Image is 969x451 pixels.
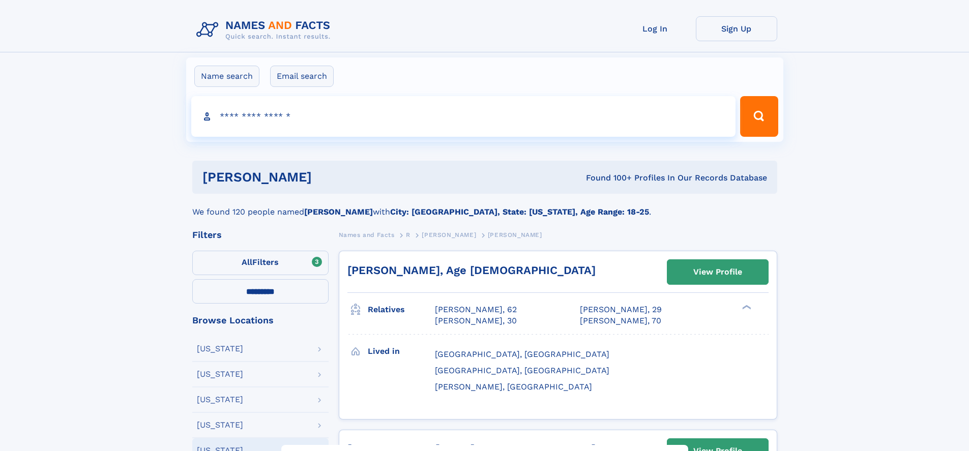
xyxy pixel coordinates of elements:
label: Filters [192,251,329,275]
label: Email search [270,66,334,87]
a: [PERSON_NAME], 62 [435,304,517,315]
span: All [242,257,252,267]
div: [US_STATE] [197,396,243,404]
a: [PERSON_NAME], 70 [580,315,661,326]
a: [PERSON_NAME], Age [DEMOGRAPHIC_DATA] [347,264,596,277]
input: search input [191,96,736,137]
button: Search Button [740,96,778,137]
div: We found 120 people named with . [192,194,777,218]
b: City: [GEOGRAPHIC_DATA], State: [US_STATE], Age Range: 18-25 [390,207,649,217]
a: Sign Up [696,16,777,41]
img: Logo Names and Facts [192,16,339,44]
a: Log In [614,16,696,41]
div: [US_STATE] [197,370,243,378]
div: [US_STATE] [197,421,243,429]
span: [PERSON_NAME] [422,231,476,238]
a: View Profile [667,260,768,284]
label: Name search [194,66,259,87]
div: View Profile [693,260,742,284]
span: [PERSON_NAME], [GEOGRAPHIC_DATA] [435,382,592,392]
b: [PERSON_NAME] [304,207,373,217]
div: Browse Locations [192,316,329,325]
span: [PERSON_NAME] [488,231,542,238]
a: [PERSON_NAME] [422,228,476,241]
div: Found 100+ Profiles In Our Records Database [449,172,767,184]
a: [PERSON_NAME], 29 [580,304,662,315]
a: R [406,228,410,241]
span: R [406,231,410,238]
h3: Lived in [368,343,435,360]
a: Names and Facts [339,228,395,241]
h1: [PERSON_NAME] [202,171,449,184]
span: [GEOGRAPHIC_DATA], [GEOGRAPHIC_DATA] [435,366,609,375]
div: [US_STATE] [197,345,243,353]
span: [GEOGRAPHIC_DATA], [GEOGRAPHIC_DATA] [435,349,609,359]
a: [PERSON_NAME], 30 [435,315,517,326]
h3: Relatives [368,301,435,318]
div: ❯ [740,304,752,311]
div: Filters [192,230,329,239]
